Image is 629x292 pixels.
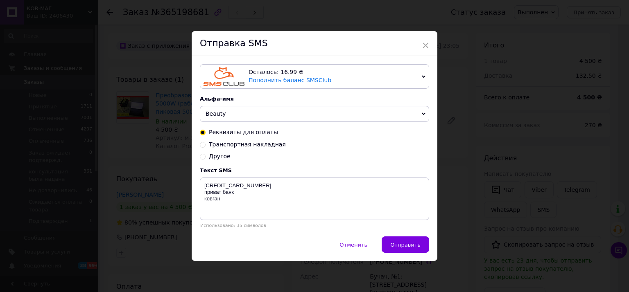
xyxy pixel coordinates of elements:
[200,167,429,173] div: Текст SMS
[339,242,367,248] span: Отменить
[249,77,331,83] a: Пополнить баланс SMSClub
[209,141,286,148] span: Транспортная накладная
[200,96,234,102] span: Альфа-имя
[331,236,376,253] button: Отменить
[200,177,429,220] textarea: [CREDIT_CARD_NUMBER] приват банк ковган
[200,223,429,228] div: Использовано: 35 символов
[422,38,429,52] span: ×
[209,153,231,159] span: Другое
[382,236,429,253] button: Отправить
[206,110,226,117] span: Beauty
[390,242,421,248] span: Отправить
[249,68,419,76] div: Осталось: 16.99 ₴
[209,129,278,135] span: Реквизиты для оплаты
[192,31,437,56] div: Отправка SMS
